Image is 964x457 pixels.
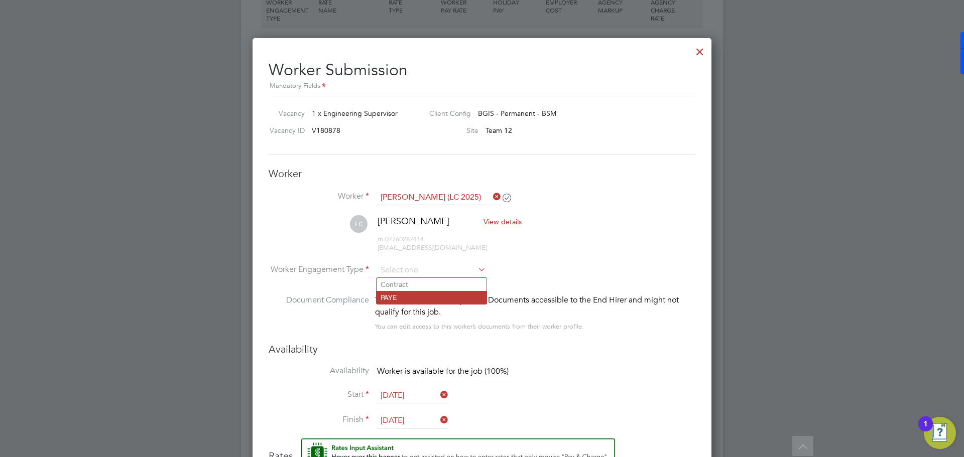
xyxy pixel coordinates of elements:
li: PAYE [377,291,487,304]
input: Search for... [377,190,501,205]
label: Availability [269,366,369,376]
input: Select one [377,388,448,403]
span: BGIS - Permanent - BSM [478,109,556,118]
h3: Worker [269,167,695,180]
label: Client Config [421,109,471,118]
div: You can edit access to this worker’s documents from their worker profile. [375,321,584,333]
label: Worker Engagement Type [269,264,369,275]
div: 1 [923,424,928,437]
span: 07760287414 [378,235,424,243]
span: 1 x Engineering Supervisor [312,109,398,118]
input: Select one [377,413,448,428]
div: Mandatory Fields [269,81,695,92]
button: Open Resource Center, 1 new notification [924,417,956,449]
span: m: [378,235,385,243]
li: Contract [377,278,487,291]
div: This worker has no Compliance Documents accessible to the End Hirer and might not qualify for thi... [375,294,695,318]
label: Vacancy [265,109,305,118]
label: Document Compliance [269,294,369,331]
span: [EMAIL_ADDRESS][DOMAIN_NAME] [378,243,487,252]
label: Worker [269,191,369,202]
input: Select one [377,263,486,278]
span: LC [350,215,368,233]
span: [PERSON_NAME] [378,215,449,227]
label: Site [421,126,478,135]
span: Team 12 [486,126,512,135]
label: Finish [269,414,369,425]
span: Worker is available for the job (100%) [377,366,509,376]
h3: Availability [269,343,695,356]
h2: Worker Submission [269,52,695,92]
span: View details [484,217,522,226]
label: Vacancy ID [265,126,305,135]
span: V180878 [312,126,340,135]
label: Start [269,389,369,400]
